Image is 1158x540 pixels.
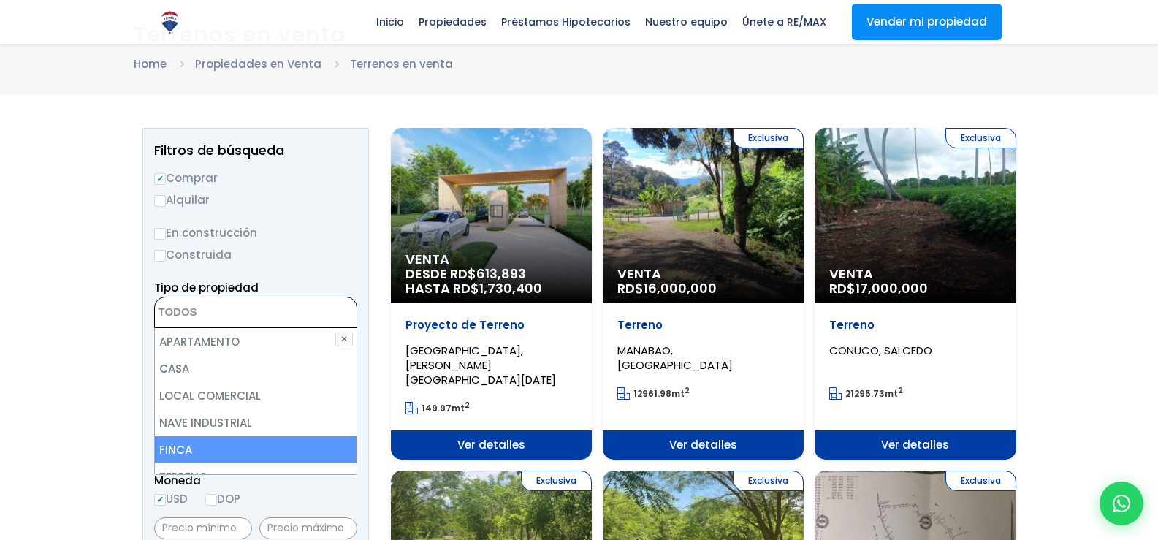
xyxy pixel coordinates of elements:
[898,385,903,396] sup: 2
[154,250,166,262] input: Construida
[815,128,1016,460] a: Exclusiva Venta RD$17,000,000 Terreno CONUCO, SALCEDO 21295.73mt2 Ver detalles
[154,224,357,242] label: En construcción
[154,143,357,158] h2: Filtros de búsqueda
[405,281,577,296] span: HASTA RD$
[157,9,183,35] img: Logo de REMAX
[154,494,166,506] input: USD
[154,173,166,185] input: Comprar
[154,471,357,490] span: Moneda
[644,279,717,297] span: 16,000,000
[405,252,577,267] span: Venta
[829,267,1001,281] span: Venta
[155,382,357,409] li: LOCAL COMERCIAL
[633,387,671,400] span: 12961.98
[521,471,592,491] span: Exclusiva
[405,343,556,387] span: [GEOGRAPHIC_DATA], [PERSON_NAME][GEOGRAPHIC_DATA][DATE]
[335,332,353,346] button: ✕
[155,436,357,463] li: FINCA
[829,387,903,400] span: mt
[154,191,357,209] label: Alquilar
[638,11,735,33] span: Nuestro equipo
[134,22,1025,47] h1: Terrenos en venta
[154,169,357,187] label: Comprar
[603,430,804,460] span: Ver detalles
[391,430,592,460] span: Ver detalles
[154,517,252,539] input: Precio mínimo
[733,128,804,148] span: Exclusiva
[422,402,452,414] span: 149.97
[155,297,297,329] textarea: Search
[476,265,526,283] span: 613,893
[479,279,542,297] span: 1,730,400
[465,400,470,411] sup: 2
[617,267,789,281] span: Venta
[617,387,690,400] span: mt
[852,4,1002,40] a: Vender mi propiedad
[405,318,577,332] p: Proyecto de Terreno
[154,490,188,508] label: USD
[155,409,357,436] li: NAVE INDUSTRIAL
[391,128,592,460] a: Venta DESDE RD$613,893 HASTA RD$1,730,400 Proyecto de Terreno [GEOGRAPHIC_DATA], [PERSON_NAME][GE...
[154,246,357,264] label: Construida
[259,517,357,539] input: Precio máximo
[829,343,932,358] span: CONUCO, SALCEDO
[603,128,804,460] a: Exclusiva Venta RD$16,000,000 Terreno MANABAO, [GEOGRAPHIC_DATA] 12961.98mt2 Ver detalles
[733,471,804,491] span: Exclusiva
[494,11,638,33] span: Préstamos Hipotecarios
[685,385,690,396] sup: 2
[205,490,240,508] label: DOP
[155,463,357,490] li: TERRENO
[205,494,217,506] input: DOP
[829,279,928,297] span: RD$
[155,328,357,355] li: APARTAMENTO
[945,128,1016,148] span: Exclusiva
[815,430,1016,460] span: Ver detalles
[350,55,453,73] li: Terrenos en venta
[195,56,321,72] a: Propiedades en Venta
[617,318,789,332] p: Terreno
[945,471,1016,491] span: Exclusiva
[154,228,166,240] input: En construcción
[405,267,577,296] span: DESDE RD$
[154,280,259,295] span: Tipo de propiedad
[617,343,733,373] span: MANABAO, [GEOGRAPHIC_DATA]
[134,56,167,72] a: Home
[845,387,885,400] span: 21295.73
[856,279,928,297] span: 17,000,000
[735,11,834,33] span: Únete a RE/MAX
[829,318,1001,332] p: Terreno
[369,11,411,33] span: Inicio
[155,355,357,382] li: CASA
[154,195,166,207] input: Alquilar
[405,402,470,414] span: mt
[617,279,717,297] span: RD$
[411,11,494,33] span: Propiedades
